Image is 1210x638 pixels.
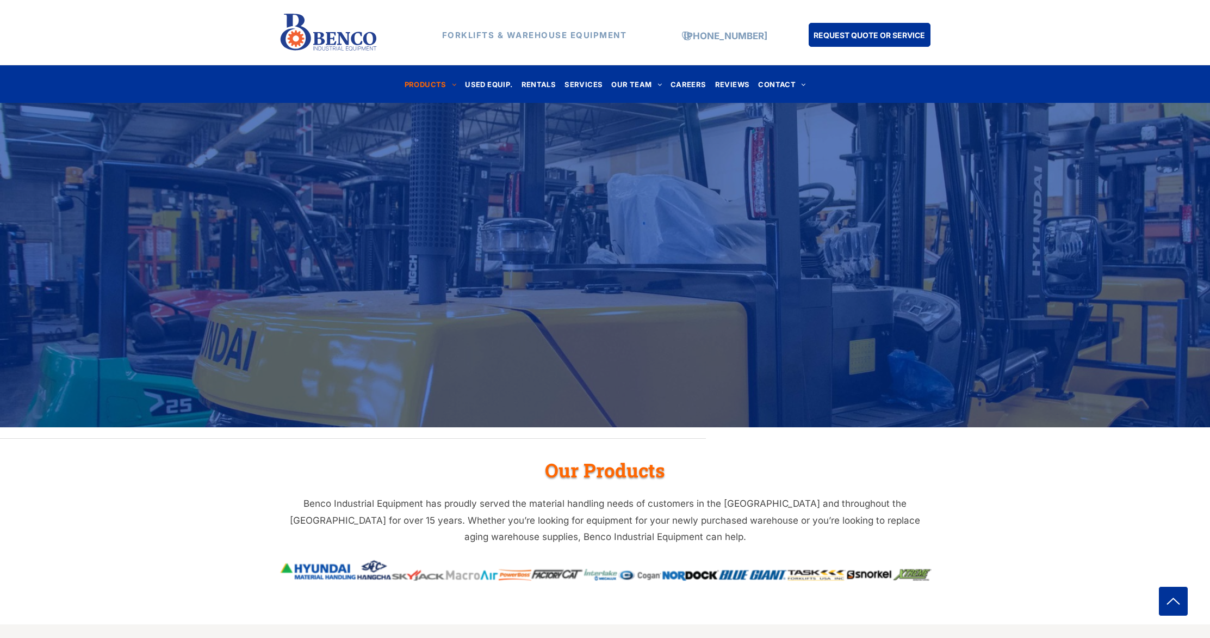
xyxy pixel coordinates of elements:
[517,77,561,91] a: RENTALS
[400,77,461,91] a: PRODUCTS
[684,30,767,41] a: [PHONE_NUMBER]
[545,457,665,482] span: Our Products
[290,498,920,542] span: Benco Industrial Equipment has proudly served the material handling needs of customers in the [GE...
[279,560,932,581] img: bencoindustrial
[809,23,930,47] a: REQUEST QUOTE OR SERVICE
[711,77,754,91] a: REVIEWS
[442,30,627,40] strong: FORKLIFTS & WAREHOUSE EQUIPMENT
[666,77,711,91] a: CAREERS
[560,77,607,91] a: SERVICES
[814,25,925,45] span: REQUEST QUOTE OR SERVICE
[754,77,810,91] a: CONTACT
[461,77,517,91] a: USED EQUIP.
[607,77,666,91] a: OUR TEAM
